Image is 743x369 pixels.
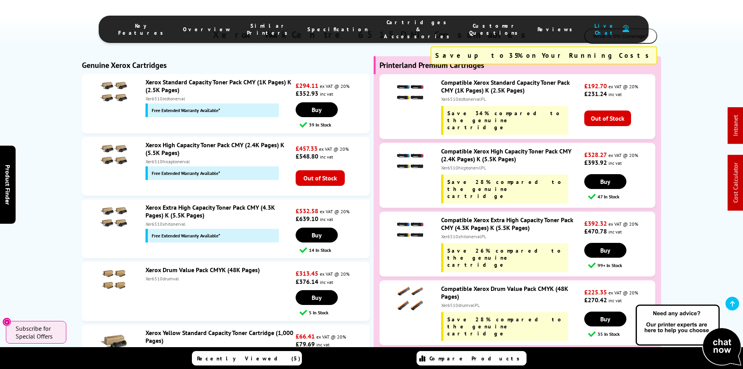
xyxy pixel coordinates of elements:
div: Xer6510drumval [145,276,294,282]
strong: £313.45 [296,269,318,277]
strong: £79.69 [296,340,315,348]
div: Save up to 35% on Your Running Costs [431,46,657,64]
div: Xer6510drumvalPL [441,302,582,308]
span: ex VAT @ 20% [320,271,349,277]
span: ex VAT @ 20% [316,334,346,340]
span: Overview [183,26,231,33]
span: Customer Questions [469,22,522,36]
a: Compare Products [417,351,527,365]
span: Product Finder [4,164,12,205]
a: Xerox Standard Capacity Toner Pack CMY (1K Pages) K (2.5K Pages) [145,78,291,94]
strong: £532.58 [296,207,318,215]
span: ex VAT @ 20% [608,84,638,89]
span: Reviews [537,26,576,33]
div: Xer6510xhitonervalPL [441,234,582,239]
img: Compatible Xerox Drum Value Pack CMYK (48K Pages) [397,285,424,312]
img: Xerox Drum Value Pack CMYK (48K Pages) [100,266,127,293]
strong: £231.24 [584,90,607,98]
div: 99+ In Stock [588,262,655,269]
strong: £225.35 [584,288,607,296]
span: ex VAT @ 20% [320,209,349,214]
div: Xer6510hicptonervlPL [441,165,582,171]
div: 106R03475 [145,346,294,352]
span: inc vat [608,298,622,303]
a: Xerox Yellow Standard Capacity Toner Cartridge (1,000 Pages) [145,329,293,344]
span: Buy [312,231,322,239]
strong: £548.80 [296,152,318,160]
span: Save 26% compared to the genuine cartridge [447,247,564,268]
span: ex VAT @ 20% [608,152,638,158]
span: Buy [600,178,610,185]
strong: £470.78 [584,227,607,235]
span: inc vat [320,154,333,160]
img: Compatible Xerox High Capacity Toner Pack CMY (2.4K Pages) K (5.5K Pages) [397,147,424,175]
span: Live Chat [592,22,619,36]
span: Buy [600,246,610,254]
span: Cartridges & Accessories [384,19,454,40]
span: ex VAT @ 20% [319,146,349,152]
strong: £392.32 [584,219,607,227]
span: inc vat [316,342,330,348]
strong: £457.33 [296,144,317,152]
strong: £192.70 [584,82,607,90]
strong: £328.27 [584,151,607,159]
span: Out of Stock [584,111,631,126]
div: 47 In Stock [588,193,655,200]
span: Free Extended Warranty Available* [152,107,220,113]
span: Out of Stock [296,170,345,186]
b: Genuine Xerox Cartridges [82,60,167,70]
strong: £393.92 [584,159,607,166]
a: Cost Calculator [732,163,739,203]
img: Open Live Chat window [634,303,743,367]
img: Compatible Xerox Standard Capacity Toner Pack CMY (1K Pages) K (2.5K Pages) [397,78,424,106]
div: Xer6510stdtonervalPL [441,96,582,102]
strong: £66.41 [296,332,315,340]
span: Key Features [118,22,167,36]
img: Xerox Extra High Capacity Toner Pack CMY (4.3K Pages) K (5.5K Pages) [100,203,127,231]
span: ex VAT @ 20% [320,83,349,89]
span: ex VAT @ 20% [608,221,638,227]
span: Recently Viewed (5) [197,355,301,362]
span: Save 34% compared to the genuine cartridge [447,110,563,131]
div: Xer6510xhitonerval [145,221,294,227]
span: Buy [312,294,322,301]
div: 39 In Stock [300,121,369,128]
span: Save 28% compared to the genuine cartridge [447,316,564,337]
img: user-headset-duotone.svg [622,25,629,32]
span: inc vat [320,91,333,97]
div: 35 In Stock [588,330,655,338]
div: 5 In Stock [300,309,369,316]
a: Intranet [732,115,739,136]
span: Save 28% compared to the genuine cartridge [447,178,564,200]
div: Xer6510hicaptonerval [145,159,294,164]
img: Compatible Xerox Extra High Capacity Toner Pack CMY (4.3K Pages) K (5.5K Pages) [397,216,424,243]
span: inc vat [608,160,622,166]
strong: £639.10 [296,215,318,223]
span: inc vat [608,229,622,235]
span: inc vat [320,279,333,285]
span: Free Extended Warranty Available* [152,233,220,239]
img: Xerox High Capacity Toner Pack CMY (2.4K Pages) K (5.5K Pages) [100,141,127,168]
span: inc vat [320,216,333,222]
strong: £270.42 [584,296,607,304]
button: Close [2,317,11,326]
a: Xerox Drum Value Pack CMYK (48K Pages) [145,266,260,274]
img: Xerox Standard Capacity Toner Pack CMY (1K Pages) K (2.5K Pages) [100,78,127,105]
strong: £294.11 [296,82,318,89]
span: Specification [307,26,368,33]
span: Buy [600,315,610,323]
strong: £376.14 [296,278,318,285]
span: Subscribe for Special Offers [16,324,59,340]
span: ex VAT @ 20% [608,290,638,296]
span: Compare Products [429,355,524,362]
span: Buy [312,106,322,114]
a: Compatible Xerox Extra High Capacity Toner Pack CMY (4.3K Pages) K (5.5K Pages) [441,216,573,232]
strong: £352.93 [296,89,318,97]
span: Similar Printers [247,22,292,36]
a: Compatible Xerox Standard Capacity Toner Pack CMY (1K Pages) K (2.5K Pages) [441,78,570,94]
span: Free Extended Warranty Available* [152,170,220,176]
b: Printerland Premium Cartridges [379,60,484,70]
div: 14 In Stock [300,246,369,254]
div: Xer6510stdtonerval [145,96,294,102]
a: Compatible Xerox High Capacity Toner Pack CMY (2.4K Pages) K (5.5K Pages) [441,147,571,163]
